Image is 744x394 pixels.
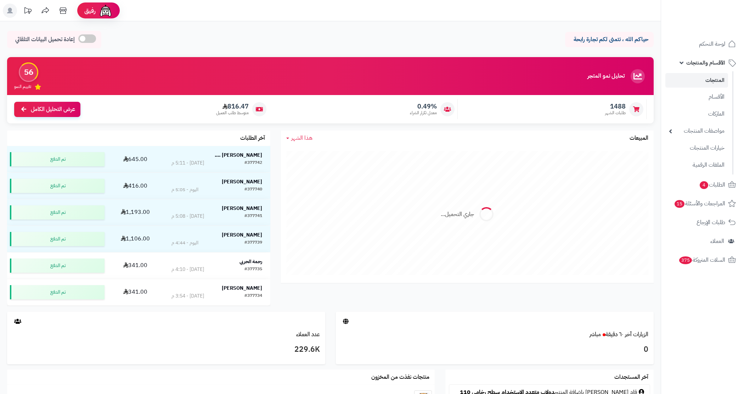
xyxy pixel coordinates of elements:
td: 416.00 [107,173,163,199]
a: الأقسام [665,89,728,105]
strong: [PERSON_NAME] [222,231,262,239]
strong: [PERSON_NAME] …. [215,151,262,159]
td: 341.00 [107,279,163,305]
a: المنتجات [665,73,728,88]
a: الماركات [665,106,728,122]
td: 1,193.00 [107,199,163,226]
a: لوحة التحكم [665,35,740,52]
div: تم الدفع [10,205,105,220]
a: السلات المتروكة375 [665,251,740,268]
span: 0.49% [410,102,437,110]
a: طلبات الإرجاع [665,214,740,231]
div: [DATE] - 5:08 م [171,213,204,220]
h3: 229.6K [12,344,320,356]
a: عدد العملاء [296,330,320,339]
a: الطلبات4 [665,176,740,193]
a: المراجعات والأسئلة15 [665,195,740,212]
span: السلات المتروكة [678,255,725,265]
td: 1,106.00 [107,226,163,252]
div: #377735 [244,266,262,273]
div: #377741 [244,213,262,220]
a: عرض التحليل الكامل [14,102,80,117]
div: #377734 [244,293,262,300]
span: عرض التحليل الكامل [31,105,75,113]
div: #377739 [244,239,262,246]
span: 1488 [605,102,626,110]
span: طلبات الإرجاع [697,217,725,227]
div: جاري التحميل... [441,210,474,218]
h3: آخر الطلبات [240,135,265,141]
span: 15 [675,200,684,208]
a: العملاء [665,233,740,250]
span: الأقسام والمنتجات [686,58,725,68]
span: متوسط طلب العميل [216,110,249,116]
span: 375 [679,256,692,264]
strong: [PERSON_NAME] [222,205,262,212]
h3: تحليل نمو المتجر [587,73,625,79]
div: اليوم - 4:44 م [171,239,198,246]
div: #377740 [244,186,262,193]
div: [DATE] - 3:54 م [171,293,204,300]
strong: رحمة الحربي [239,258,262,265]
img: logo-2.png [696,20,737,35]
h3: آخر المستجدات [614,374,648,381]
span: هذا الشهر [291,134,312,142]
div: تم الدفع [10,152,105,166]
span: 816.47 [216,102,249,110]
h3: منتجات نفذت من المخزون [371,374,429,381]
span: لوحة التحكم [699,39,725,49]
a: خيارات المنتجات [665,140,728,156]
h3: 0 [341,344,649,356]
span: معدل تكرار الشراء [410,110,437,116]
span: المراجعات والأسئلة [674,199,725,209]
div: [DATE] - 4:10 م [171,266,204,273]
a: الملفات الرقمية [665,157,728,173]
span: رفيق [84,6,96,15]
div: تم الدفع [10,259,105,273]
div: تم الدفع [10,232,105,246]
span: إعادة تحميل البيانات التلقائي [15,35,75,44]
h3: المبيعات [630,135,648,141]
td: 341.00 [107,253,163,279]
span: العملاء [710,236,724,246]
span: طلبات الشهر [605,110,626,116]
span: 4 [700,181,708,189]
span: تقييم النمو [14,84,31,90]
div: [DATE] - 5:11 م [171,160,204,167]
a: هذا الشهر [286,134,312,142]
div: تم الدفع [10,285,105,299]
span: الطلبات [699,180,725,190]
a: مواصفات المنتجات [665,123,728,139]
a: الزيارات آخر ٦٠ دقيقةمباشر [590,330,648,339]
small: مباشر [590,330,601,339]
p: حياكم الله ، نتمنى لكم تجارة رابحة [570,35,648,44]
img: ai-face.png [98,4,113,18]
strong: [PERSON_NAME] [222,178,262,185]
td: 645.00 [107,146,163,172]
strong: [PERSON_NAME] [222,284,262,292]
a: تحديثات المنصة [19,4,36,20]
div: #377742 [244,160,262,167]
div: اليوم - 5:05 م [171,186,198,193]
div: تم الدفع [10,179,105,193]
